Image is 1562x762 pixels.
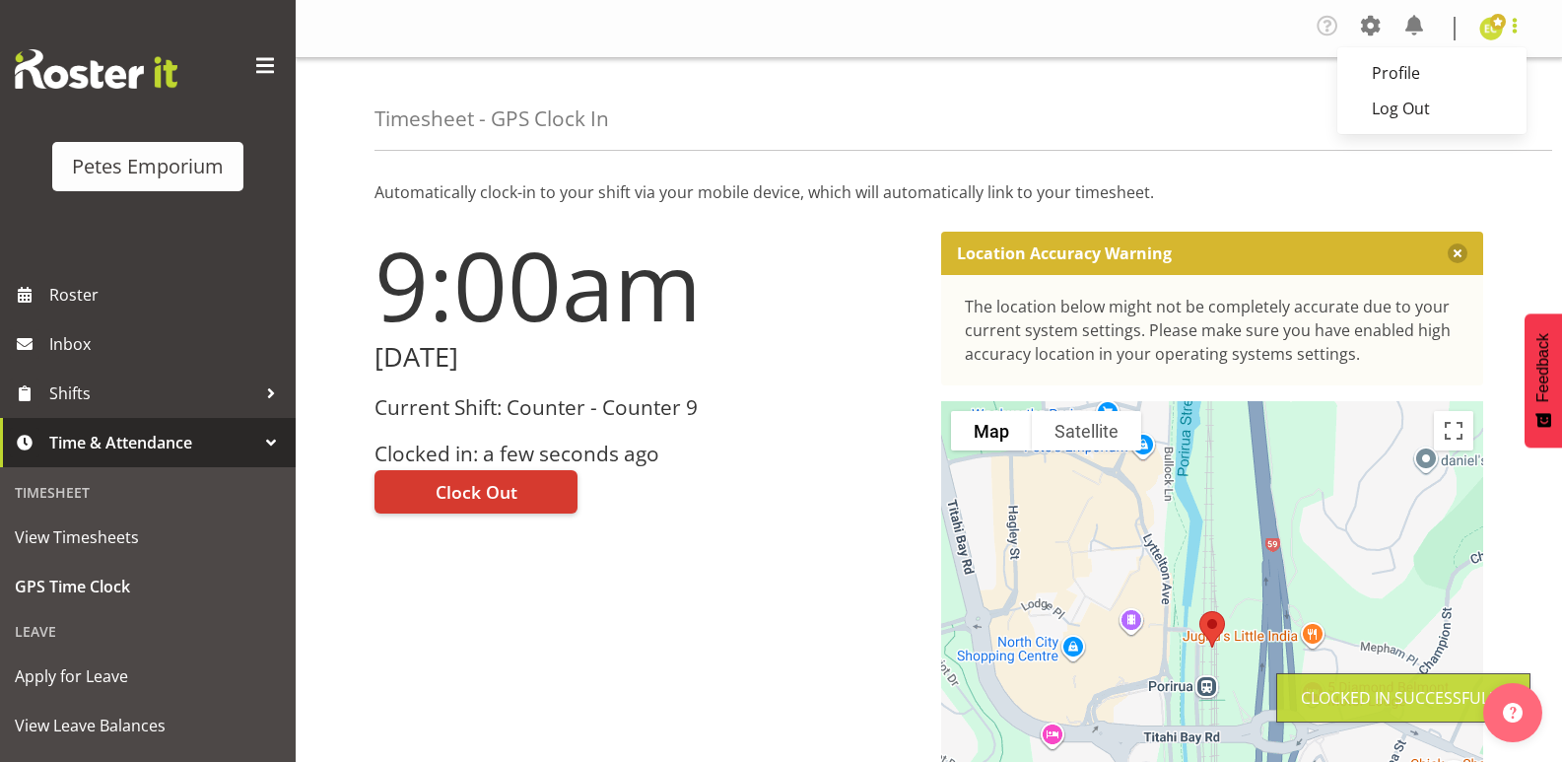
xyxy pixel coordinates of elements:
button: Close message [1448,243,1467,263]
div: Petes Emporium [72,152,224,181]
button: Feedback - Show survey [1525,313,1562,448]
a: View Leave Balances [5,701,291,750]
button: Clock Out [374,470,577,514]
a: Apply for Leave [5,652,291,701]
span: GPS Time Clock [15,572,281,601]
div: The location below might not be completely accurate due to your current system settings. Please m... [965,295,1460,366]
h4: Timesheet - GPS Clock In [374,107,609,130]
span: Roster [49,280,286,310]
span: Feedback [1534,333,1552,402]
a: View Timesheets [5,513,291,562]
div: Timesheet [5,472,291,513]
a: Profile [1337,55,1527,91]
span: Apply for Leave [15,661,281,691]
button: Show street map [951,411,1032,450]
h3: Current Shift: Counter - Counter 9 [374,396,917,419]
span: Time & Attendance [49,428,256,457]
a: Log Out [1337,91,1527,126]
p: Automatically clock-in to your shift via your mobile device, which will automatically link to you... [374,180,1483,204]
span: Clock Out [436,479,517,505]
h3: Clocked in: a few seconds ago [374,443,917,465]
button: Show satellite imagery [1032,411,1141,450]
p: Location Accuracy Warning [957,243,1172,263]
span: Inbox [49,329,286,359]
h2: [DATE] [374,342,917,373]
div: Leave [5,611,291,652]
span: View Leave Balances [15,711,281,740]
a: GPS Time Clock [5,562,291,611]
button: Toggle fullscreen view [1434,411,1473,450]
img: Rosterit website logo [15,49,177,89]
img: help-xxl-2.png [1503,703,1523,723]
span: Shifts [49,379,256,408]
span: View Timesheets [15,522,281,552]
h1: 9:00am [374,232,917,338]
img: emma-croft7499.jpg [1479,17,1503,40]
div: Clocked in Successfully [1301,686,1506,710]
